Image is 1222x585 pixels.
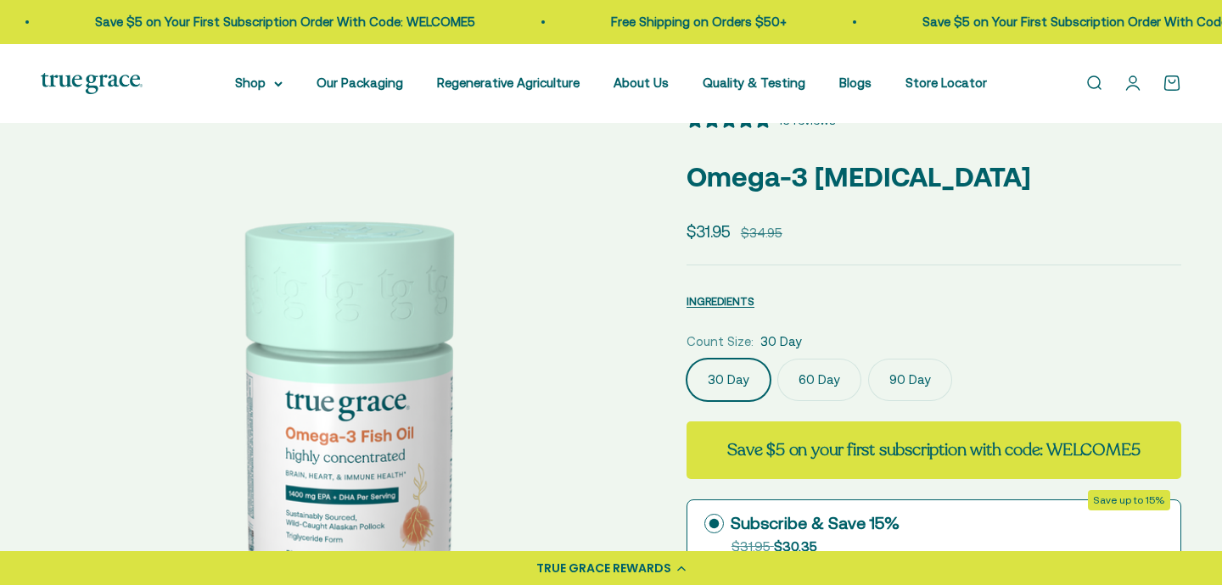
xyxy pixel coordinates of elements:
[610,14,786,29] a: Free Shipping on Orders $50+
[687,295,754,308] span: INGREDIENTS
[687,219,731,244] sale-price: $31.95
[94,12,474,32] p: Save $5 on Your First Subscription Order With Code: WELCOME5
[437,75,580,90] a: Regenerative Agriculture
[741,223,782,243] compare-at-price: $34.95
[536,560,671,577] div: TRUE GRACE REWARDS
[687,331,754,352] legend: Count Size:
[905,75,987,90] a: Store Locator
[235,73,283,93] summary: Shop
[687,155,1181,198] p: Omega-3 [MEDICAL_DATA]
[687,291,754,311] button: INGREDIENTS
[839,75,872,90] a: Blogs
[317,75,403,90] a: Our Packaging
[614,75,669,90] a: About Us
[760,331,802,352] span: 30 Day
[703,75,805,90] a: Quality & Testing
[727,438,1140,461] strong: Save $5 on your first subscription with code: WELCOME5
